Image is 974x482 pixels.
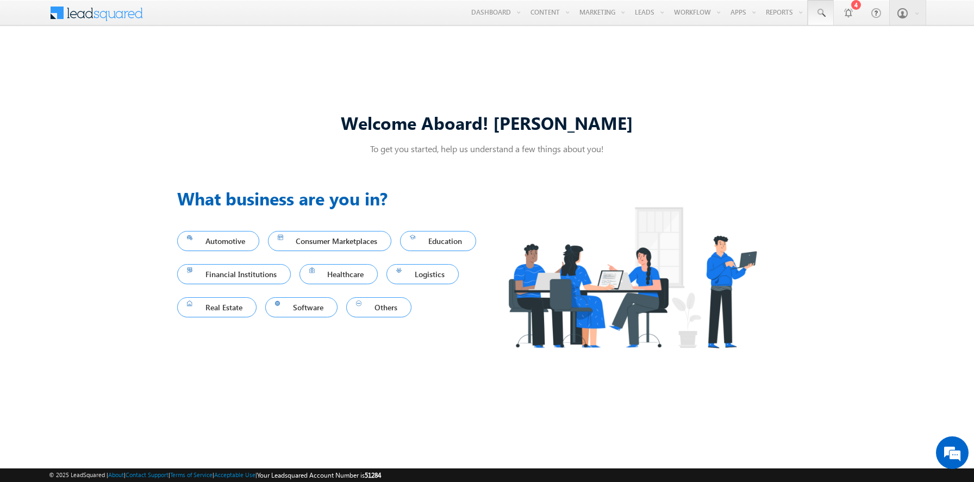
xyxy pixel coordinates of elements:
[356,300,402,315] span: Others
[187,267,281,281] span: Financial Institutions
[257,471,381,479] span: Your Leadsquared Account Number is
[410,234,466,248] span: Education
[187,234,249,248] span: Automotive
[177,185,487,211] h3: What business are you in?
[365,471,381,479] span: 51284
[487,185,777,370] img: Industry.png
[275,300,328,315] span: Software
[187,300,247,315] span: Real Estate
[309,267,369,281] span: Healthcare
[49,470,381,480] span: © 2025 LeadSquared | | | | |
[177,111,797,134] div: Welcome Aboard! [PERSON_NAME]
[170,471,213,478] a: Terms of Service
[126,471,168,478] a: Contact Support
[214,471,255,478] a: Acceptable Use
[278,234,382,248] span: Consumer Marketplaces
[396,267,449,281] span: Logistics
[108,471,124,478] a: About
[177,143,797,154] p: To get you started, help us understand a few things about you!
